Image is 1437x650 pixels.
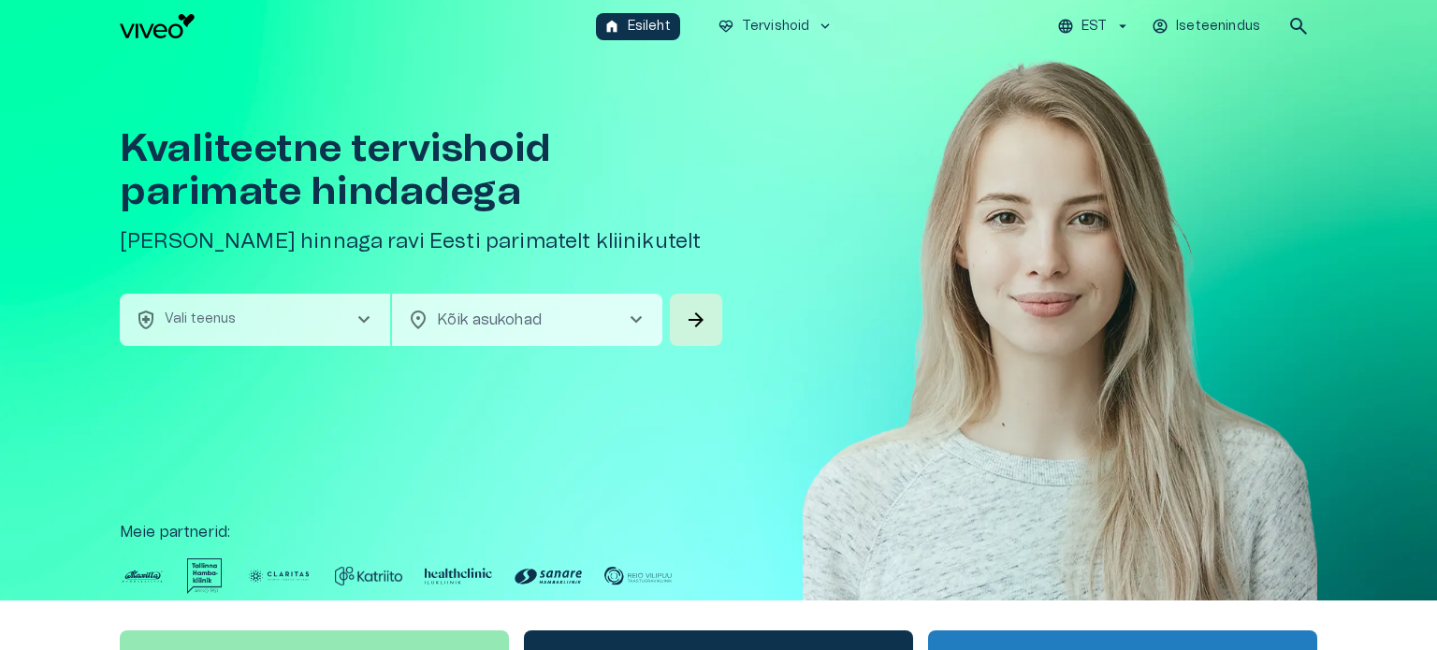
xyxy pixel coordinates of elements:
img: Partner logo [120,558,165,594]
h1: Kvaliteetne tervishoid parimate hindadega [120,127,726,213]
p: Tervishoid [742,17,810,36]
button: ecg_heartTervishoidkeyboard_arrow_down [710,13,842,40]
img: Partner logo [245,558,312,594]
button: EST [1054,13,1134,40]
span: ecg_heart [718,18,734,35]
span: arrow_forward [685,309,707,331]
p: Vali teenus [165,310,237,329]
img: Partner logo [604,558,672,594]
img: Partner logo [515,558,582,594]
span: chevron_right [625,309,647,331]
img: Viveo logo [120,14,195,38]
img: Partner logo [335,558,402,594]
span: home [603,18,620,35]
button: homeEsileht [596,13,680,40]
button: open search modal [1280,7,1317,45]
span: chevron_right [353,309,375,331]
h5: [PERSON_NAME] hinnaga ravi Eesti parimatelt kliinikutelt [120,228,726,255]
img: Partner logo [187,558,223,594]
p: Kõik asukohad [437,309,595,331]
span: keyboard_arrow_down [817,18,834,35]
span: health_and_safety [135,309,157,331]
a: Navigate to homepage [120,14,588,38]
p: Esileht [628,17,671,36]
span: search [1287,15,1310,37]
p: Meie partnerid : [120,521,1317,543]
p: EST [1081,17,1107,36]
img: Partner logo [425,558,492,594]
span: location_on [407,309,429,331]
button: Iseteenindus [1149,13,1265,40]
button: Search [670,294,722,346]
button: health_and_safetyVali teenuschevron_right [120,294,390,346]
p: Iseteenindus [1176,17,1260,36]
